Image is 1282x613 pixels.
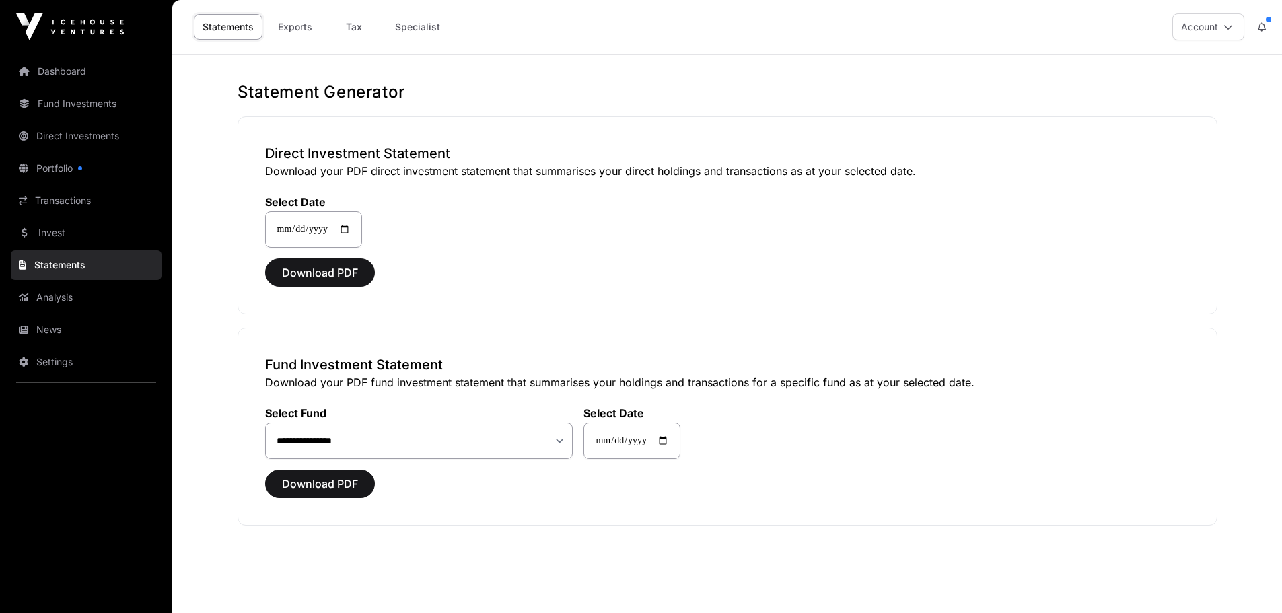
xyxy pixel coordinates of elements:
span: Download PDF [282,264,358,281]
iframe: Chat Widget [1215,548,1282,613]
h1: Statement Generator [238,81,1217,103]
button: Account [1172,13,1244,40]
img: Icehouse Ventures Logo [16,13,124,40]
button: Download PDF [265,470,375,498]
h3: Fund Investment Statement [265,355,1190,374]
h3: Direct Investment Statement [265,144,1190,163]
a: News [11,315,162,345]
a: Settings [11,347,162,377]
a: Fund Investments [11,89,162,118]
p: Download your PDF direct investment statement that summarises your direct holdings and transactio... [265,163,1190,179]
a: Statements [11,250,162,280]
label: Select Date [265,195,362,209]
label: Select Date [583,406,680,420]
a: Portfolio [11,153,162,183]
button: Download PDF [265,258,375,287]
a: Invest [11,218,162,248]
a: Analysis [11,283,162,312]
a: Download PDF [265,483,375,497]
label: Select Fund [265,406,573,420]
a: Direct Investments [11,121,162,151]
a: Tax [327,14,381,40]
a: Transactions [11,186,162,215]
a: Download PDF [265,272,375,285]
a: Statements [194,14,262,40]
a: Specialist [386,14,449,40]
p: Download your PDF fund investment statement that summarises your holdings and transactions for a ... [265,374,1190,390]
span: Download PDF [282,476,358,492]
a: Dashboard [11,57,162,86]
a: Exports [268,14,322,40]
